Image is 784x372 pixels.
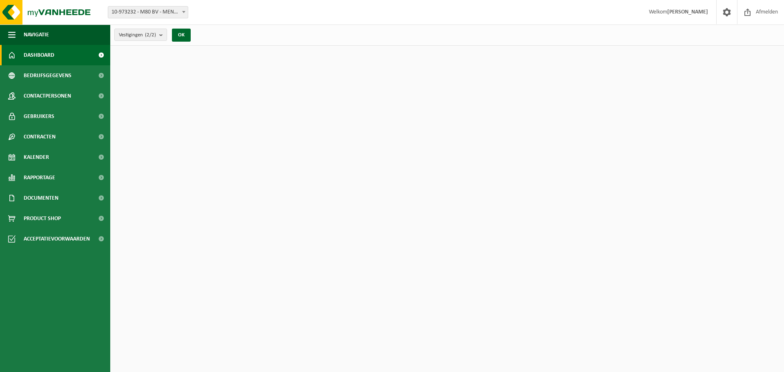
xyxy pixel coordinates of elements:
[667,9,708,15] strong: [PERSON_NAME]
[24,229,90,249] span: Acceptatievoorwaarden
[24,65,71,86] span: Bedrijfsgegevens
[24,25,49,45] span: Navigatie
[24,86,71,106] span: Contactpersonen
[172,29,191,42] button: OK
[24,106,54,127] span: Gebruikers
[119,29,156,41] span: Vestigingen
[24,147,49,167] span: Kalender
[145,32,156,38] count: (2/2)
[24,188,58,208] span: Documenten
[114,29,167,41] button: Vestigingen(2/2)
[24,127,56,147] span: Contracten
[24,167,55,188] span: Rapportage
[24,208,61,229] span: Product Shop
[24,45,54,65] span: Dashboard
[108,6,188,18] span: 10-973232 - M80 BV - MENEN
[108,7,188,18] span: 10-973232 - M80 BV - MENEN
